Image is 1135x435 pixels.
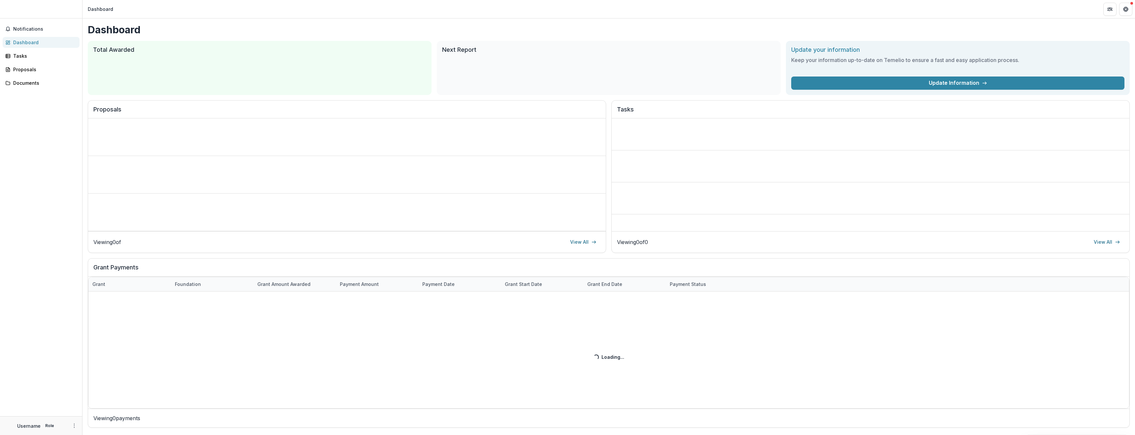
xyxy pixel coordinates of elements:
h1: Dashboard [88,24,1130,36]
button: Get Help [1119,3,1132,16]
h2: Tasks [617,106,1124,118]
h2: Total Awarded [93,46,426,53]
button: Partners [1103,3,1117,16]
h2: Grant Payments [93,264,1124,276]
button: More [70,422,78,430]
div: Dashboard [88,6,113,13]
p: Viewing 0 of [93,238,121,246]
button: Notifications [3,24,80,34]
h3: Keep your information up-to-date on Temelio to ensure a fast and easy application process. [791,56,1124,64]
div: Dashboard [13,39,74,46]
span: Notifications [13,26,77,32]
a: View All [1090,237,1124,247]
div: Documents [13,79,74,86]
nav: breadcrumb [85,4,116,14]
a: Tasks [3,50,80,61]
a: Proposals [3,64,80,75]
a: Documents [3,78,80,88]
a: Dashboard [3,37,80,48]
p: Viewing 0 payments [93,414,1124,422]
div: Tasks [13,52,74,59]
p: Viewing 0 of 0 [617,238,648,246]
a: Update Information [791,77,1124,90]
h2: Next Report [442,46,775,53]
h2: Proposals [93,106,600,118]
h2: Update your information [791,46,1124,53]
p: Username [17,422,41,429]
p: Role [43,423,56,429]
div: Proposals [13,66,74,73]
a: View All [566,237,600,247]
